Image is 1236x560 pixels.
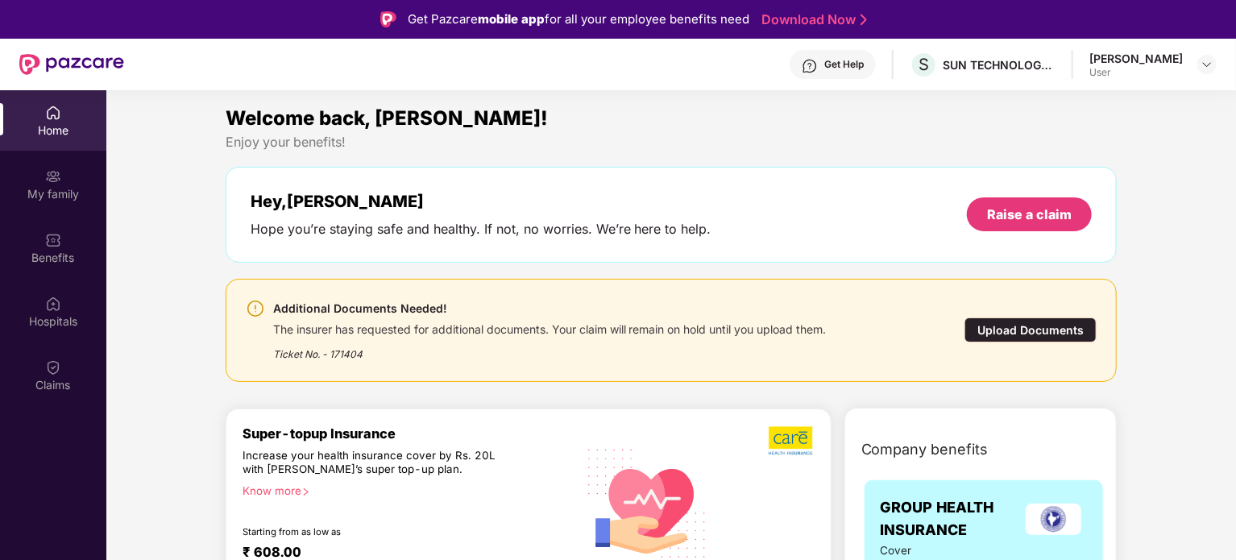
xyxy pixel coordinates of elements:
[273,337,827,362] div: Ticket No. - 171404
[45,168,61,185] img: svg+xml;base64,PHN2ZyB3aWR0aD0iMjAiIGhlaWdodD0iMjAiIHZpZXdCb3g9IjAgMCAyMCAyMCIgZmlsbD0ibm9uZSIgeG...
[1089,51,1183,66] div: [PERSON_NAME]
[881,542,991,559] span: Cover
[273,299,827,318] div: Additional Documents Needed!
[226,134,1118,151] div: Enjoy your benefits!
[19,54,124,75] img: New Pazcare Logo
[769,425,815,456] img: b5dec4f62d2307b9de63beb79f102df3.png
[987,205,1072,223] div: Raise a claim
[246,299,265,318] img: svg+xml;base64,PHN2ZyBpZD0iV2FybmluZ18tXzI0eDI0IiBkYXRhLW5hbWU9Ildhcm5pbmcgLSAyNHgyNCIgeG1sbnM9Im...
[45,296,61,312] img: svg+xml;base64,PHN2ZyBpZD0iSG9zcGl0YWxzIiB4bWxucz0iaHR0cDovL3d3dy53My5vcmcvMjAwMC9zdmciIHdpZHRoPS...
[802,58,818,74] img: svg+xml;base64,PHN2ZyBpZD0iSGVscC0zMngzMiIgeG1sbnM9Imh0dHA6Ly93d3cudzMub3JnLzIwMDAvc3ZnIiB3aWR0aD...
[964,317,1097,342] div: Upload Documents
[881,496,1019,542] span: GROUP HEALTH INSURANCE
[761,11,862,28] a: Download Now
[301,487,310,496] span: right
[243,425,576,442] div: Super-topup Insurance
[251,192,711,211] div: Hey, [PERSON_NAME]
[861,438,989,461] span: Company benefits
[243,449,507,478] div: Increase your health insurance cover by Rs. 20L with [PERSON_NAME]’s super top-up plan.
[861,11,867,28] img: Stroke
[243,526,508,537] div: Starting from as low as
[943,57,1056,73] div: SUN TECHNOLOGY INTEGRATORS PRIVATE LIMITED
[251,221,711,238] div: Hope you’re staying safe and healthy. If not, no worries. We’re here to help.
[45,232,61,248] img: svg+xml;base64,PHN2ZyBpZD0iQmVuZWZpdHMiIHhtbG5zPSJodHRwOi8vd3d3LnczLm9yZy8yMDAwL3N2ZyIgd2lkdGg9Ij...
[45,105,61,121] img: svg+xml;base64,PHN2ZyBpZD0iSG9tZSIgeG1sbnM9Imh0dHA6Ly93d3cudzMub3JnLzIwMDAvc3ZnIiB3aWR0aD0iMjAiIG...
[1026,504,1081,535] img: insurerLogo
[45,359,61,375] img: svg+xml;base64,PHN2ZyBpZD0iQ2xhaW0iIHhtbG5zPSJodHRwOi8vd3d3LnczLm9yZy8yMDAwL3N2ZyIgd2lkdGg9IjIwIi...
[226,106,548,130] span: Welcome back, [PERSON_NAME]!
[1201,58,1213,71] img: svg+xml;base64,PHN2ZyBpZD0iRHJvcGRvd24tMzJ4MzIiIHhtbG5zPSJodHRwOi8vd3d3LnczLm9yZy8yMDAwL3N2ZyIgd2...
[243,484,566,496] div: Know more
[919,55,929,74] span: S
[408,10,749,29] div: Get Pazcare for all your employee benefits need
[1089,66,1183,79] div: User
[273,318,827,337] div: The insurer has requested for additional documents. Your claim will remain on hold until you uplo...
[478,11,545,27] strong: mobile app
[380,11,396,27] img: Logo
[824,58,864,71] div: Get Help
